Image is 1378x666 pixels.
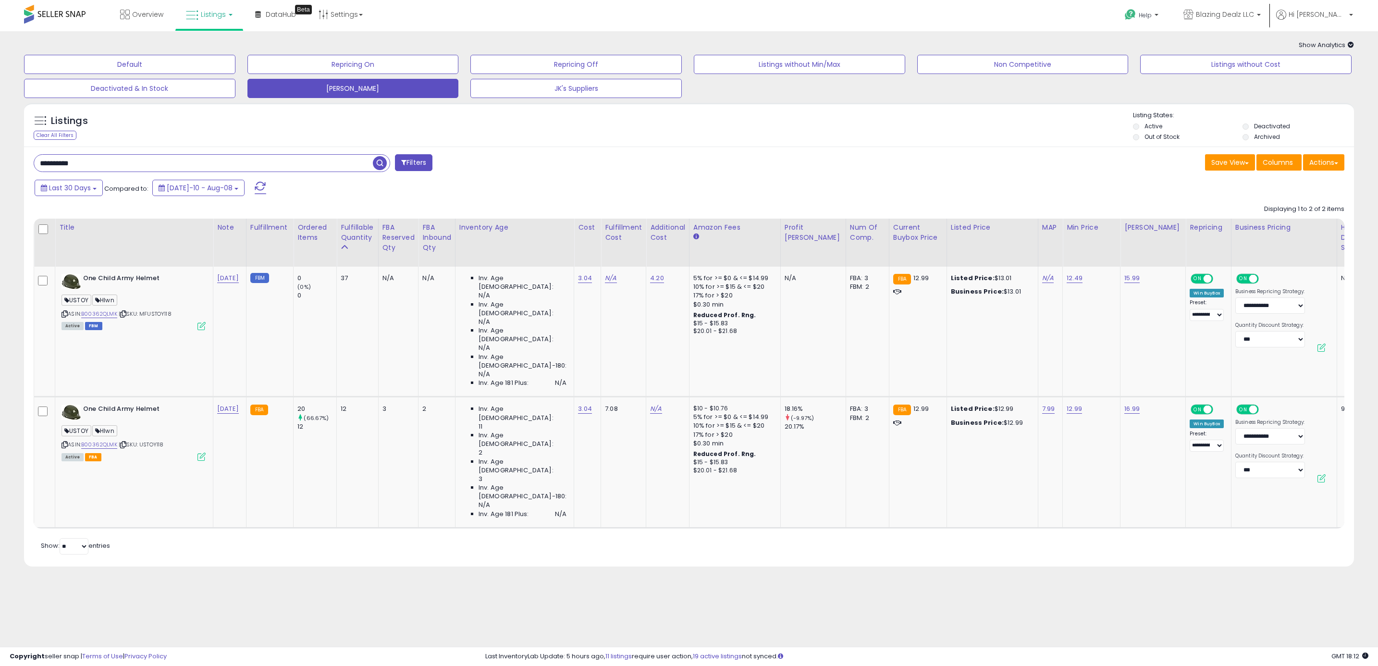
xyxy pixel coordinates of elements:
[785,422,846,431] div: 20.17%
[479,405,566,422] span: Inv. Age [DEMOGRAPHIC_DATA]:
[1341,222,1376,253] div: Historical Days Of Supply
[850,274,882,283] div: FBA: 3
[422,405,448,413] div: 2
[479,457,566,475] span: Inv. Age [DEMOGRAPHIC_DATA]:
[1254,122,1290,130] label: Deactivated
[297,422,336,431] div: 12
[785,274,838,283] div: N/A
[693,413,773,421] div: 5% for >= $0 & <= $14.99
[917,55,1129,74] button: Non Competitive
[35,180,103,196] button: Last 30 Days
[693,291,773,300] div: 17% for > $20
[1190,299,1224,321] div: Preset:
[1124,222,1181,233] div: [PERSON_NAME]
[785,405,846,413] div: 18.16%
[247,79,459,98] button: [PERSON_NAME]
[62,405,81,420] img: 41paxiVYQXL._SL40_.jpg
[1124,9,1136,21] i: Get Help
[479,510,529,518] span: Inv. Age 181 Plus:
[1140,55,1352,74] button: Listings without Cost
[41,541,110,550] span: Show: entries
[1067,222,1116,233] div: Min Price
[395,154,432,171] button: Filters
[132,10,163,19] span: Overview
[62,274,81,289] img: 41paxiVYQXL._SL40_.jpg
[693,311,756,319] b: Reduced Prof. Rng.
[1235,453,1305,459] label: Quantity Discount Strategy:
[1042,273,1054,283] a: N/A
[791,414,814,422] small: (-9.97%)
[578,404,592,414] a: 3.04
[693,458,773,467] div: $15 - $15.83
[1144,122,1162,130] label: Active
[693,222,776,233] div: Amazon Fees
[555,510,566,518] span: N/A
[266,10,296,19] span: DataHub
[51,114,88,128] h5: Listings
[605,273,616,283] a: N/A
[605,222,642,243] div: Fulfillment Cost
[1067,273,1083,283] a: 12.49
[951,273,995,283] b: Listed Price:
[83,274,200,285] b: One Child Army Helmet
[850,222,885,243] div: Num of Comp.
[62,295,91,306] span: USTOY
[1067,404,1082,414] a: 12.99
[470,55,682,74] button: Repricing Off
[893,405,911,415] small: FBA
[1196,10,1254,19] span: Blazing Dealz LLC
[479,448,482,457] span: 2
[1042,222,1058,233] div: MAP
[92,295,117,306] span: Hlwn
[341,274,370,283] div: 37
[217,222,242,233] div: Note
[1299,40,1354,49] span: Show Analytics
[951,274,1031,283] div: $13.01
[479,344,490,352] span: N/A
[1144,133,1180,141] label: Out of Stock
[479,370,490,379] span: N/A
[83,405,200,416] b: One Child Army Helmet
[1124,273,1140,283] a: 15.99
[24,55,235,74] button: Default
[34,131,76,140] div: Clear All Filters
[913,273,929,283] span: 12.99
[341,405,370,413] div: 12
[62,322,84,330] span: All listings currently available for purchase on Amazon
[951,404,995,413] b: Listed Price:
[693,274,773,283] div: 5% for >= $0 & <= $14.99
[693,233,699,241] small: Amazon Fees.
[49,183,91,193] span: Last 30 Days
[201,10,226,19] span: Listings
[951,287,1031,296] div: $13.01
[104,184,148,193] span: Compared to:
[1257,406,1273,414] span: OFF
[479,422,482,431] span: 11
[694,55,905,74] button: Listings without Min/Max
[167,183,233,193] span: [DATE]-10 - Aug-08
[1190,431,1224,452] div: Preset:
[479,318,490,326] span: N/A
[555,379,566,387] span: N/A
[1254,133,1280,141] label: Archived
[1042,404,1055,414] a: 7.99
[1276,10,1353,31] a: Hi [PERSON_NAME]
[693,327,773,335] div: $20.01 - $21.68
[1192,406,1204,414] span: ON
[893,222,943,243] div: Current Buybox Price
[1341,405,1373,413] div: 96.80
[59,222,209,233] div: Title
[1235,419,1305,426] label: Business Repricing Strategy:
[479,483,566,501] span: Inv. Age [DEMOGRAPHIC_DATA]-180:
[422,274,448,283] div: N/A
[479,475,482,483] span: 3
[92,425,117,436] span: Hlwn
[85,453,101,461] span: FBA
[1237,275,1249,283] span: ON
[382,274,411,283] div: N/A
[217,404,239,414] a: [DATE]
[479,353,566,370] span: Inv. Age [DEMOGRAPHIC_DATA]-180:
[1139,11,1152,19] span: Help
[119,310,172,318] span: | SKU: MFUSTOY118
[913,404,929,413] span: 12.99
